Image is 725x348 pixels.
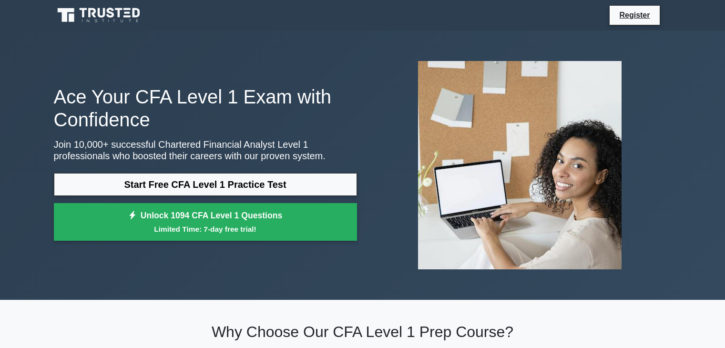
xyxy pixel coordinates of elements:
h2: Why Choose Our CFA Level 1 Prep Course? [54,323,672,341]
small: Limited Time: 7-day free trial! [66,224,345,235]
a: Unlock 1094 CFA Level 1 QuestionsLimited Time: 7-day free trial! [54,203,357,241]
p: Join 10,000+ successful Chartered Financial Analyst Level 1 professionals who boosted their caree... [54,139,357,162]
a: Start Free CFA Level 1 Practice Test [54,173,357,196]
a: Register [613,9,655,21]
h1: Ace Your CFA Level 1 Exam with Confidence [54,85,357,131]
